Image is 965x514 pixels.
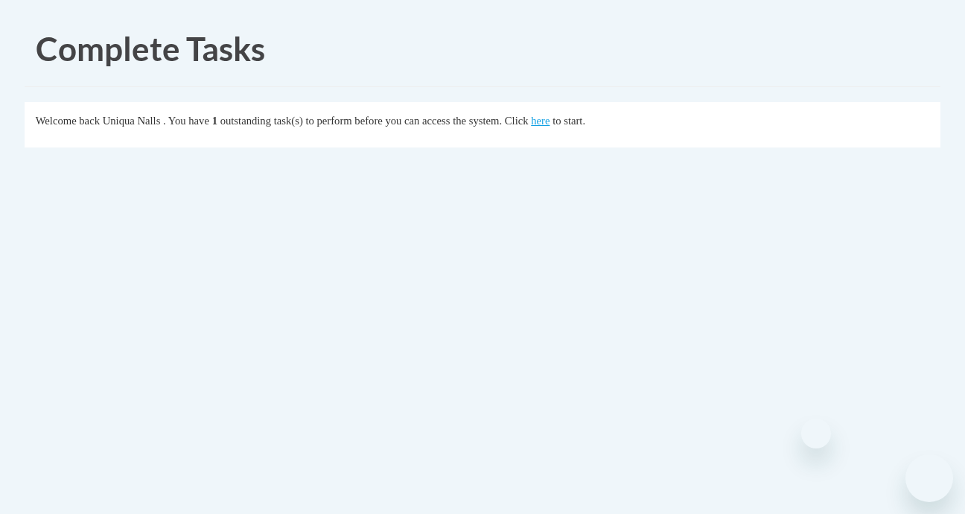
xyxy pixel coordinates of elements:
span: . You have [163,115,209,127]
span: 1 [212,115,217,127]
span: outstanding task(s) to perform before you can access the system. Click [220,115,529,127]
span: Complete Tasks [36,29,265,68]
span: Welcome back [36,115,100,127]
a: here [531,115,550,127]
span: Uniqua Nalls [103,115,161,127]
span: to start. [552,115,585,127]
iframe: Button to launch messaging window [905,454,953,502]
iframe: Close message [801,419,831,448]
